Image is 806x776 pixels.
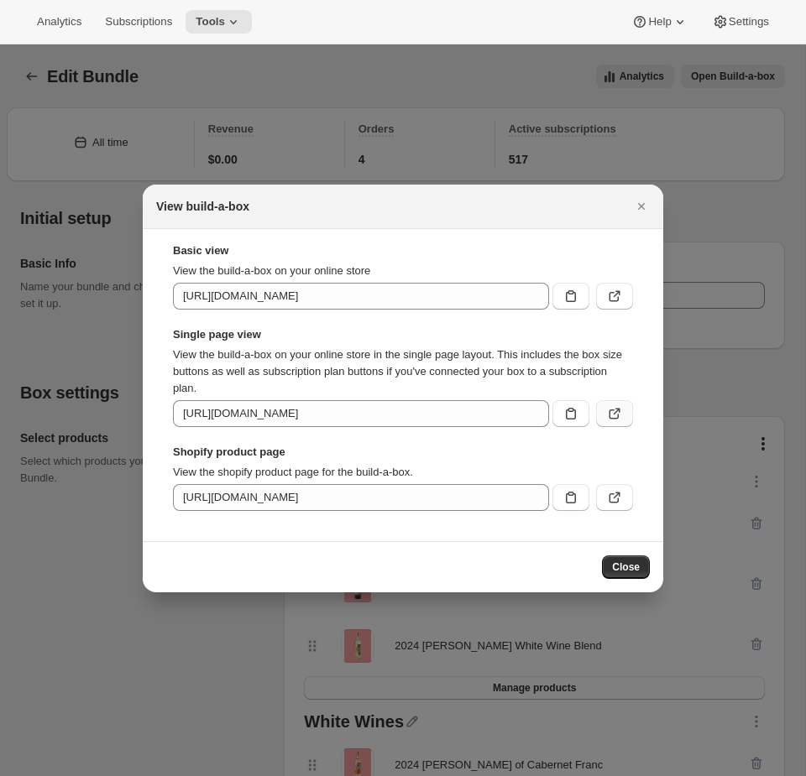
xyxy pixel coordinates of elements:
[156,198,249,215] h2: View build-a-box
[105,15,172,29] span: Subscriptions
[186,10,252,34] button: Tools
[729,15,769,29] span: Settings
[37,15,81,29] span: Analytics
[630,195,653,218] button: Close
[173,242,633,259] strong: Basic view
[602,555,650,579] button: Close
[173,464,633,481] p: View the shopify product page for the build-a-box.
[27,10,92,34] button: Analytics
[621,10,698,34] button: Help
[196,15,225,29] span: Tools
[173,263,633,279] p: View the build-a-box on your online store
[173,346,633,397] p: View the build-a-box on your online store in the single page layout. This includes the box size b...
[648,15,671,29] span: Help
[173,326,633,343] strong: Single page view
[612,560,640,574] span: Close
[702,10,779,34] button: Settings
[173,444,633,461] strong: Shopify product page
[95,10,182,34] button: Subscriptions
